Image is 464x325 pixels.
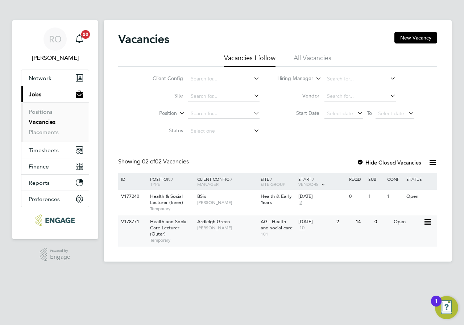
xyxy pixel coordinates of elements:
[118,158,190,166] div: Showing
[29,108,53,115] a: Positions
[188,126,260,136] input: Select one
[81,30,90,39] span: 20
[373,215,391,229] div: 0
[150,181,160,187] span: Type
[29,118,55,125] a: Vacancies
[21,86,89,102] button: Jobs
[72,28,87,51] a: 20
[36,214,74,226] img: ncclondon-logo-retina.png
[119,215,145,229] div: V178771
[298,181,319,187] span: Vendors
[197,200,257,205] span: [PERSON_NAME]
[197,225,257,231] span: [PERSON_NAME]
[50,248,70,254] span: Powered by
[150,237,194,243] span: Temporary
[50,254,70,260] span: Engage
[29,75,51,82] span: Network
[29,129,59,136] a: Placements
[366,173,385,185] div: Sub
[119,173,145,185] div: ID
[141,75,183,82] label: Client Config
[21,70,89,86] button: Network
[21,158,89,174] button: Finance
[119,190,145,203] div: V177240
[365,108,374,118] span: To
[150,206,194,212] span: Temporary
[49,34,62,44] span: RO
[29,196,60,203] span: Preferences
[29,147,59,154] span: Timesheets
[405,173,436,185] div: Status
[188,109,260,119] input: Search for...
[261,231,295,237] span: 101
[197,181,219,187] span: Manager
[357,159,421,166] label: Hide Closed Vacancies
[366,190,385,203] div: 1
[21,28,89,62] a: RO[PERSON_NAME]
[261,218,293,231] span: AG - Health and social care
[335,215,353,229] div: 2
[435,301,438,311] div: 1
[188,74,260,84] input: Search for...
[21,54,89,62] span: Roslyn O'Garro
[347,190,366,203] div: 0
[298,193,345,200] div: [DATE]
[145,173,195,190] div: Position /
[29,91,41,98] span: Jobs
[278,92,319,99] label: Vendor
[29,179,50,186] span: Reports
[141,92,183,99] label: Site
[21,102,89,142] div: Jobs
[261,181,285,187] span: Site Group
[142,158,155,165] span: 02 of
[385,173,404,185] div: Conf
[197,218,230,225] span: Ardleigh Green
[118,32,169,46] h2: Vacancies
[21,214,89,226] a: Go to home page
[40,248,71,262] a: Powered byEngage
[150,218,187,237] span: Health and Social Care Lecturer (Outer)
[392,215,423,229] div: Open
[324,74,396,84] input: Search for...
[385,190,404,203] div: 1
[142,158,189,165] span: 02 Vacancies
[12,20,98,239] nav: Main navigation
[272,75,313,82] label: Hiring Manager
[21,142,89,158] button: Timesheets
[298,219,333,225] div: [DATE]
[405,190,436,203] div: Open
[294,54,331,67] li: All Vacancies
[29,163,49,170] span: Finance
[278,110,319,116] label: Start Date
[141,127,183,134] label: Status
[394,32,437,43] button: New Vacancy
[354,215,373,229] div: 14
[297,173,347,191] div: Start /
[21,191,89,207] button: Preferences
[378,110,404,117] span: Select date
[327,110,353,117] span: Select date
[21,175,89,191] button: Reports
[259,173,297,190] div: Site /
[347,173,366,185] div: Reqd
[435,296,458,319] button: Open Resource Center, 1 new notification
[150,193,183,205] span: Health & Social Lecturer (Inner)
[195,173,259,190] div: Client Config /
[324,91,396,101] input: Search for...
[224,54,275,67] li: Vacancies I follow
[298,200,303,206] span: 2
[261,193,292,205] span: Health & Early Years
[135,110,177,117] label: Position
[298,225,306,231] span: 10
[197,193,206,199] span: BSix
[188,91,260,101] input: Search for...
